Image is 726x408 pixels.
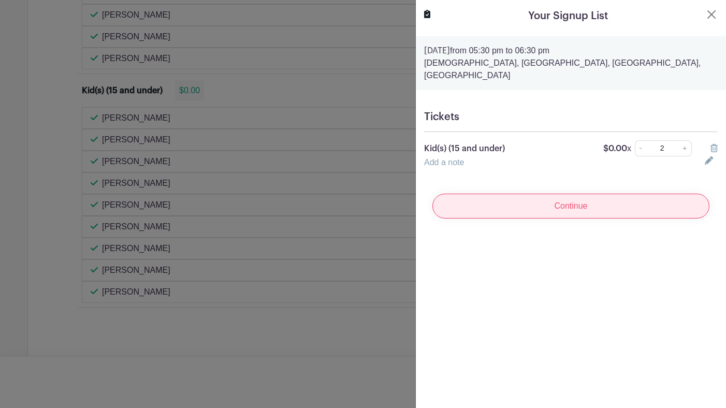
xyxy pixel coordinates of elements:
a: Add a note [424,158,464,167]
h5: Tickets [424,111,718,123]
p: [DEMOGRAPHIC_DATA], [GEOGRAPHIC_DATA], [GEOGRAPHIC_DATA], [GEOGRAPHIC_DATA] [424,57,718,82]
button: Close [705,8,718,21]
p: from 05:30 pm to 06:30 pm [424,45,718,57]
p: $0.00 [603,142,631,155]
a: - [635,140,646,156]
a: + [678,140,691,156]
p: Kid(s) (15 and under) [424,142,590,155]
span: x [627,144,631,153]
h5: Your Signup List [528,8,608,24]
input: Continue [432,194,709,218]
strong: [DATE] [424,47,450,55]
